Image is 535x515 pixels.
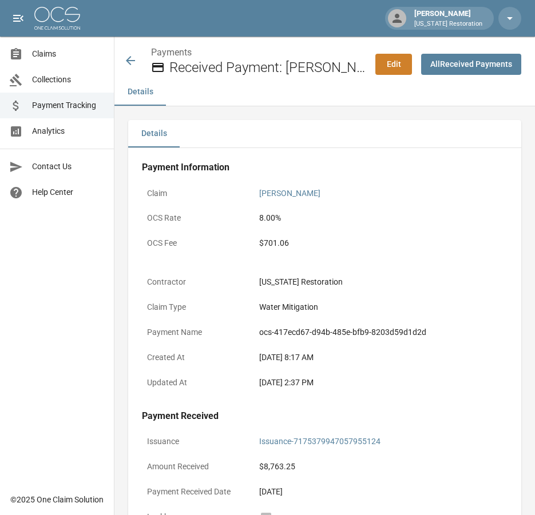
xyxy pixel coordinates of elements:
[142,372,245,394] p: Updated At
[114,78,166,106] button: Details
[34,7,80,30] img: ocs-logo-white-transparent.png
[142,481,245,503] p: Payment Received Date
[10,494,104,505] div: © 2025 One Claim Solution
[259,486,502,498] div: [DATE]
[259,352,502,364] div: [DATE] 8:17 AM
[142,182,245,205] p: Claim
[142,410,508,422] h4: Payment Received
[128,120,521,147] div: details tabs
[259,212,502,224] div: 8.00%
[259,301,502,313] div: Water Mitigation
[32,125,105,137] span: Analytics
[259,377,502,389] div: [DATE] 2:37 PM
[32,48,105,60] span: Claims
[169,59,366,76] h2: Received Payment: [PERSON_NAME]
[142,346,245,369] p: Created At
[142,162,508,173] h4: Payment Information
[151,47,192,58] a: Payments
[375,54,412,75] a: Edit
[259,237,502,249] div: $701.06
[142,430,245,453] p: Issuance
[142,232,245,254] p: OCS Fee
[32,161,105,173] span: Contact Us
[151,46,366,59] nav: breadcrumb
[114,78,535,106] div: anchor tabs
[32,186,105,198] span: Help Center
[414,19,482,29] p: [US_STATE] Restoration
[142,271,245,293] p: Contractor
[421,54,521,75] a: AllReceived Payments
[32,99,105,111] span: Payment Tracking
[32,74,105,86] span: Collections
[142,296,245,318] p: Claim Type
[142,456,245,478] p: Amount Received
[259,189,320,198] a: [PERSON_NAME]
[142,207,245,229] p: OCS Rate
[259,437,381,446] a: Issuance-7175379947057955124
[7,7,30,30] button: open drawer
[128,120,180,147] button: Details
[142,321,245,344] p: Payment Name
[259,461,502,473] div: $8,763.25
[259,326,502,338] div: ocs-417ecd67-d94b-485e-bfb9-8203d59d1d2d
[259,276,502,288] div: [US_STATE] Restoration
[410,8,487,29] div: [PERSON_NAME]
